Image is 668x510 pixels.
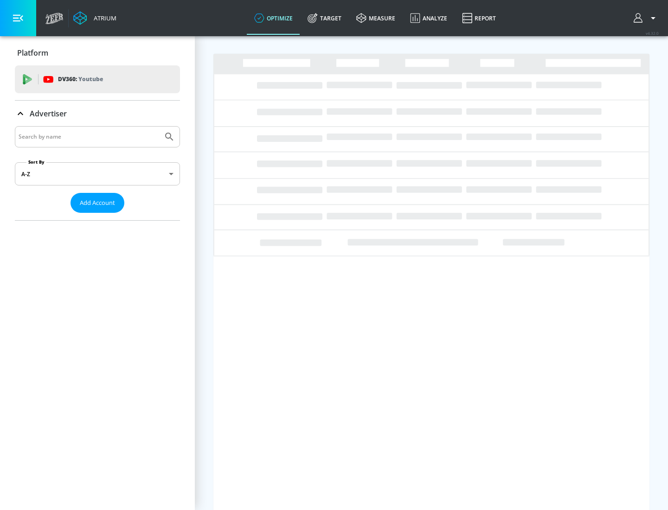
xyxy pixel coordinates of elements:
button: Add Account [71,193,124,213]
a: optimize [247,1,300,35]
div: Platform [15,40,180,66]
div: Advertiser [15,126,180,220]
a: Target [300,1,349,35]
div: A-Z [15,162,180,185]
label: Sort By [26,159,46,165]
a: Report [455,1,503,35]
p: DV360: [58,74,103,84]
span: v 4.32.0 [646,31,659,36]
p: Youtube [78,74,103,84]
input: Search by name [19,131,159,143]
a: Atrium [73,11,116,25]
span: Add Account [80,198,115,208]
a: Analyze [403,1,455,35]
p: Advertiser [30,108,67,119]
a: measure [349,1,403,35]
div: Advertiser [15,101,180,127]
nav: list of Advertiser [15,213,180,220]
div: DV360: Youtube [15,65,180,93]
div: Atrium [90,14,116,22]
p: Platform [17,48,48,58]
